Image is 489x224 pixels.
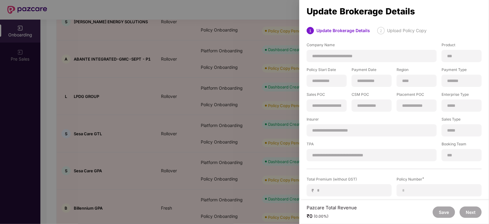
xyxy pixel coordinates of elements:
[352,67,392,75] label: Payment Date
[352,92,392,99] label: CSM POC
[397,177,482,182] div: Policy Number
[307,117,437,124] label: Insurer
[312,188,316,193] span: ₹
[397,67,437,75] label: Region
[397,92,437,99] label: Placement POC
[307,141,437,149] label: TPA
[387,27,427,34] div: Upload Policy Copy
[442,92,482,99] label: Enterprise Type
[307,205,357,211] div: Pazcare Total Revenue
[380,28,382,33] span: 2
[307,67,347,75] label: Policy Start Date
[433,207,455,218] button: Save
[307,213,357,219] div: ₹0
[316,27,370,34] div: Update Brokerage Details
[314,214,329,219] div: (0.00%)
[442,42,482,50] label: Product
[442,141,482,149] label: Booking Team
[309,28,312,33] span: 1
[307,92,347,99] label: Sales POC
[460,207,482,218] button: Next
[307,8,482,15] div: Update Brokerage Details
[307,177,392,184] label: Total Premium (without GST)
[442,117,482,124] label: Sales Type
[442,67,482,75] label: Payment Type
[307,42,437,50] label: Company Name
